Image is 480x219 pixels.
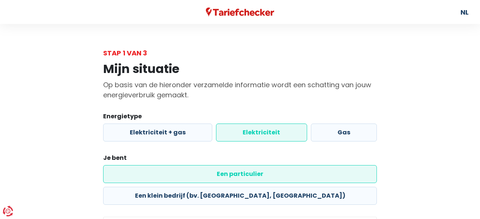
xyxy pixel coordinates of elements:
[103,165,377,183] label: Een particulier
[103,187,377,205] label: Een klein bedrijf (bv. [GEOGRAPHIC_DATA], [GEOGRAPHIC_DATA])
[103,62,377,76] h1: Mijn situatie
[103,48,377,58] div: Stap 1 van 3
[216,124,307,142] label: Elektriciteit
[206,7,274,17] img: Tariefchecker logo
[103,80,377,100] p: Op basis van de hieronder verzamelde informatie wordt een schatting van jouw energieverbruik gema...
[103,153,377,165] legend: Je bent
[103,112,377,124] legend: Energietype
[311,124,377,142] label: Gas
[103,124,212,142] label: Elektriciteit + gas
